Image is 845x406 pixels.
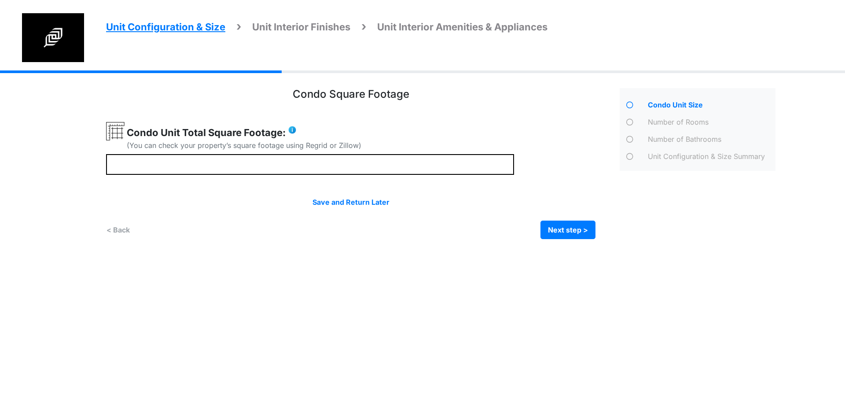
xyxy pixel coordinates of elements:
[646,100,775,112] div: Condo Unit Size
[646,134,775,147] div: Number of Bathrooms
[293,88,409,101] h3: Condo Square Footage
[127,140,361,151] div: (You can check your property’s square footage using Regrid or Zillow)
[106,221,130,239] button: < Back
[312,198,389,207] a: Save and Return Later
[646,151,775,164] div: Unit Configuration & Size Summary
[22,13,84,62] img: spp logo
[646,117,775,129] div: Number of Rooms
[540,221,595,239] button: Next step >
[106,122,125,140] img: condo_size.png
[106,21,225,33] span: Unit Configuration & Size
[252,21,350,33] span: Unit Interior Finishes
[377,21,547,33] span: Unit Interior Amenities & Appliances
[288,125,297,134] img: info.png
[127,122,297,140] label: Condo Unit Total Square Footage:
